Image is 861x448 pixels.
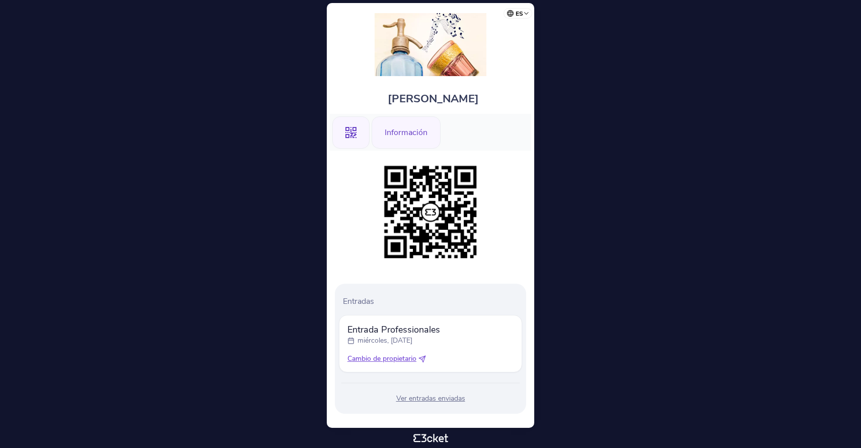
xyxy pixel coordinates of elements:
img: DEMO Formulario [375,13,486,76]
span: Entrada Professionales [347,324,440,336]
div: Información [372,116,441,149]
img: f9332eb13a5047ea8f1b21ea075a00c1.png [379,161,482,264]
span: Cambio de propietario [347,354,416,364]
a: Información [372,126,441,137]
p: Entradas [343,296,522,307]
span: [PERSON_NAME] [388,91,479,106]
p: miércoles, [DATE] [357,336,412,346]
div: Ver entradas enviadas [339,394,522,404]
